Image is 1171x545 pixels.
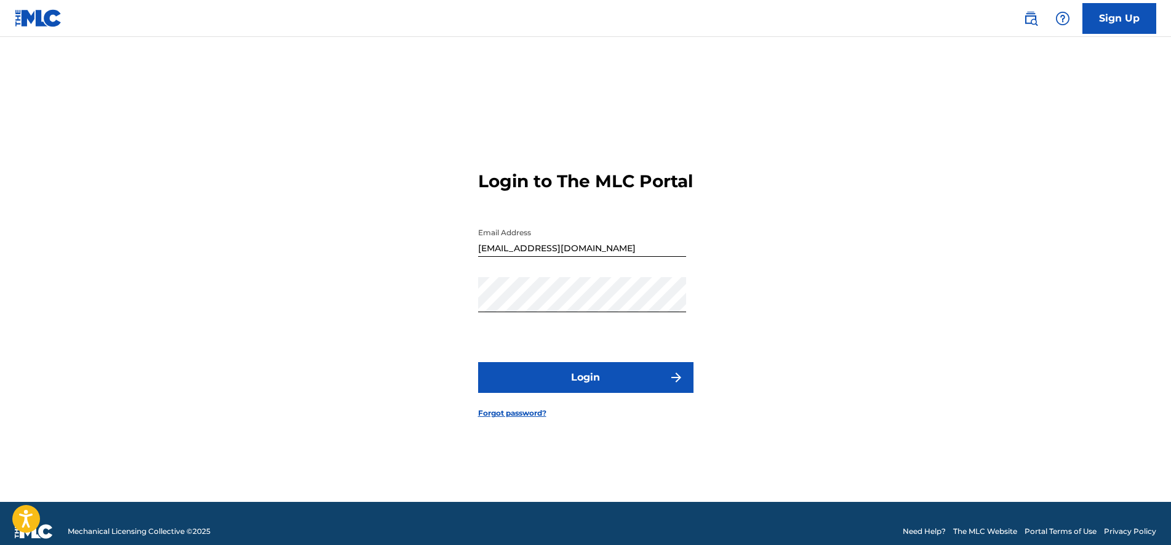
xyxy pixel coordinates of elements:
img: help [1055,11,1070,26]
button: Login [478,362,693,393]
a: Public Search [1018,6,1043,31]
a: The MLC Website [953,526,1017,537]
a: Forgot password? [478,408,546,419]
img: f7272a7cc735f4ea7f67.svg [669,370,684,385]
img: search [1023,11,1038,26]
a: Portal Terms of Use [1025,526,1097,537]
iframe: Chat Widget [1109,486,1171,545]
a: Sign Up [1082,3,1156,34]
img: MLC Logo [15,9,62,27]
h3: Login to The MLC Portal [478,171,693,192]
span: Mechanical Licensing Collective © 2025 [68,526,210,537]
a: Need Help? [903,526,946,537]
img: logo [15,524,53,539]
a: Privacy Policy [1104,526,1156,537]
div: Help [1050,6,1075,31]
